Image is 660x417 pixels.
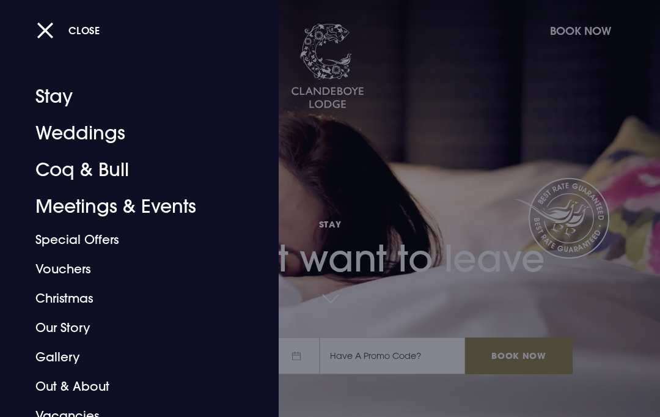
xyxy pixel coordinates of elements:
[35,254,227,284] a: Vouchers
[35,152,227,188] a: Coq & Bull
[35,342,227,372] a: Gallery
[35,372,227,401] a: Out & About
[35,115,227,152] a: Weddings
[35,284,227,313] a: Christmas
[35,225,227,254] a: Special Offers
[35,78,227,115] a: Stay
[35,188,227,225] a: Meetings & Events
[68,24,100,37] span: Close
[35,313,227,342] a: Our Story
[37,18,100,43] button: Close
